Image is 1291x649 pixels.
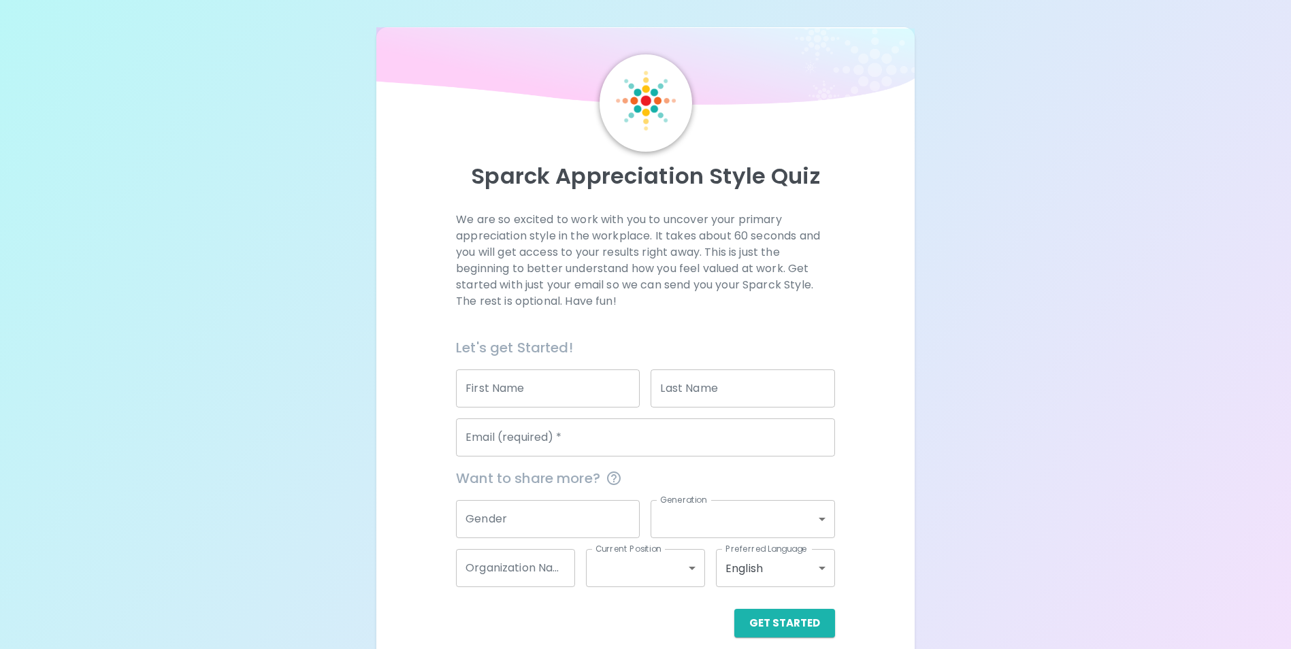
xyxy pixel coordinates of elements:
p: Sparck Appreciation Style Quiz [393,163,898,190]
svg: This information is completely confidential and only used for aggregated appreciation studies at ... [606,470,622,486]
img: wave [376,27,914,112]
p: We are so excited to work with you to uncover your primary appreciation style in the workplace. I... [456,212,835,310]
div: English [716,549,835,587]
button: Get Started [734,609,835,637]
label: Generation [660,494,707,505]
span: Want to share more? [456,467,835,489]
h6: Let's get Started! [456,337,835,359]
label: Preferred Language [725,543,807,554]
label: Current Position [595,543,661,554]
img: Sparck Logo [616,71,676,131]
